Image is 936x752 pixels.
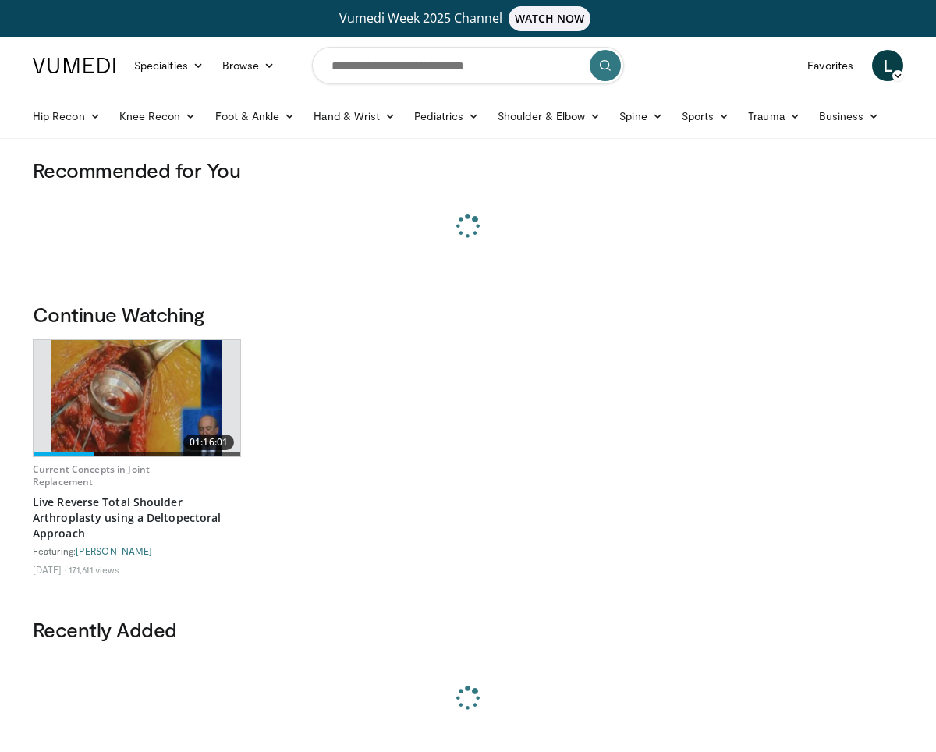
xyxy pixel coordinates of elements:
li: [DATE] [33,563,66,576]
a: Business [810,101,889,132]
a: Trauma [739,101,810,132]
a: L [872,50,903,81]
a: Hip Recon [23,101,110,132]
a: Shoulder & Elbow [488,101,610,132]
a: Sports [672,101,739,132]
a: Knee Recon [110,101,206,132]
a: Specialties [125,50,213,81]
span: 01:16:01 [183,435,234,450]
span: WATCH NOW [509,6,591,31]
div: Featuring: [33,544,241,557]
a: Foot & Ankle [206,101,305,132]
a: Browse [213,50,285,81]
a: [PERSON_NAME] [76,545,152,556]
a: 01:16:01 [34,340,240,456]
h3: Recommended for You [33,158,903,183]
img: VuMedi Logo [33,58,115,73]
a: Spine [610,101,672,132]
a: Favorites [798,50,863,81]
a: Current Concepts in Joint Replacement [33,463,150,488]
h3: Recently Added [33,617,903,642]
a: Hand & Wrist [304,101,405,132]
a: Pediatrics [405,101,488,132]
li: 171,611 views [69,563,119,576]
input: Search topics, interventions [312,47,624,84]
a: Vumedi Week 2025 ChannelWATCH NOW [35,6,901,31]
h3: Continue Watching [33,302,903,327]
a: Live Reverse Total Shoulder Arthroplasty using a Deltopectoral Approach [33,495,241,541]
img: 684033_3.png.620x360_q85_upscale.jpg [51,340,222,456]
